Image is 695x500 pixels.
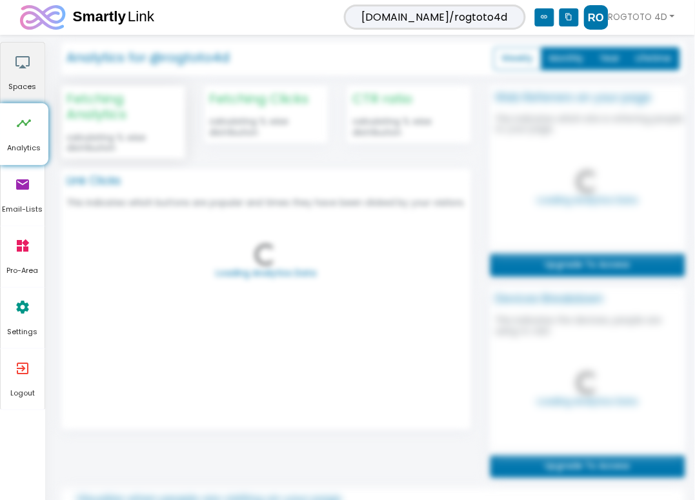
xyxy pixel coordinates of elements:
[1,104,48,165] a: timeline Analytics
[15,349,30,388] i: exit_to_app
[1,288,45,348] a: settings Settings
[15,43,30,81] i: airplay
[1,226,45,287] a: widgets Pro-Area
[1,388,45,399] span: Logout
[344,5,526,30] span: [DOMAIN_NAME]/rogtoto4d
[1,143,48,154] span: Analytics
[584,5,675,30] a: ROGTOTO 4D
[1,326,45,338] span: Settings
[1,165,45,226] a: email Email-Lists
[17,104,32,143] i: timeline
[20,5,156,30] img: logo.svg
[1,204,45,215] span: Email-Lists
[535,8,554,26] i: link
[1,81,45,93] span: Spaces
[15,226,30,265] i: widgets
[1,43,45,103] a: airplay Spaces
[15,288,30,326] i: settings
[15,165,30,204] i: email
[559,8,579,26] i: content_copy
[1,265,45,277] span: Pro-Area
[1,349,45,410] a: exit_to_app Logout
